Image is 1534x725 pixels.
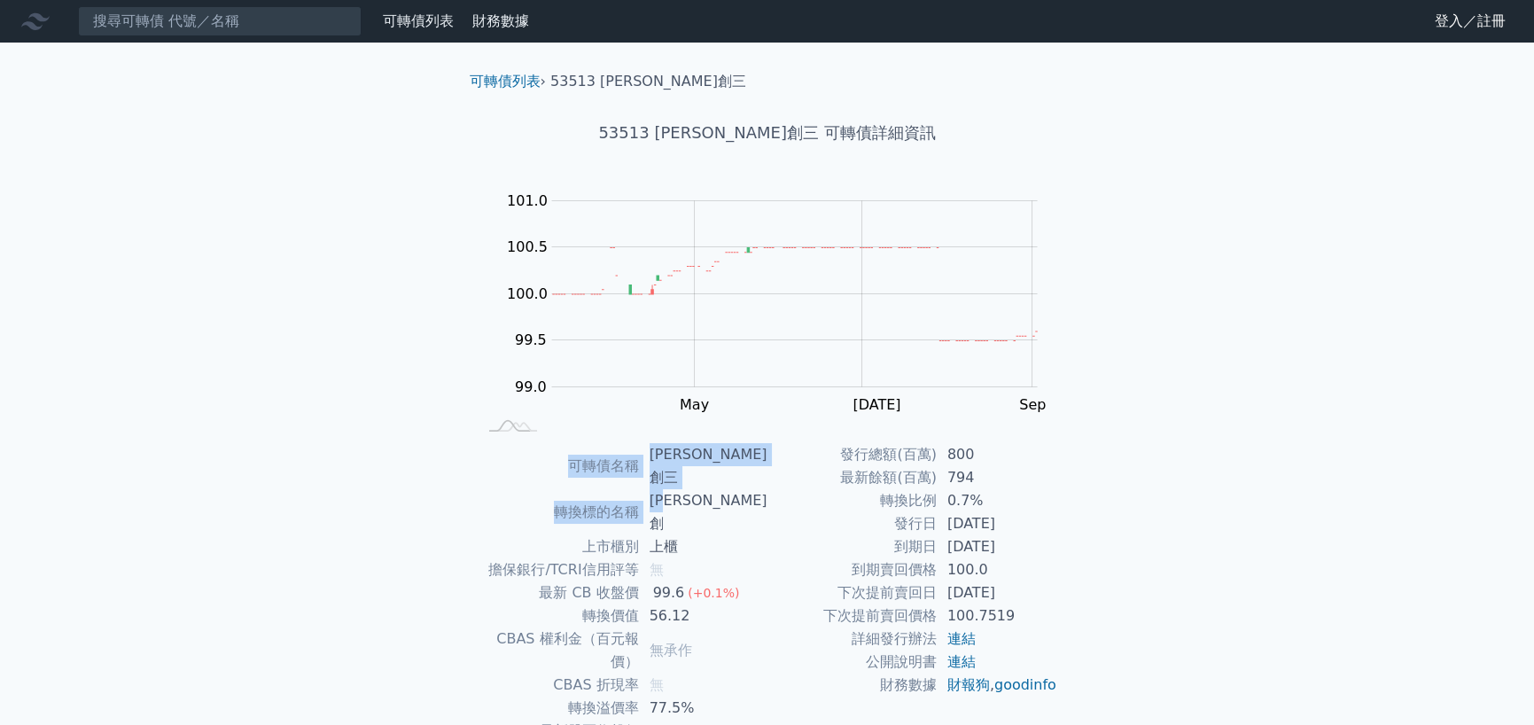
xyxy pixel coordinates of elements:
[688,586,739,600] span: (+0.1%)
[767,512,937,535] td: 發行日
[383,12,454,29] a: 可轉債列表
[639,697,767,720] td: 77.5%
[767,674,937,697] td: 財務數據
[477,581,639,604] td: 最新 CB 收盤價
[937,558,1058,581] td: 100.0
[515,331,547,348] tspan: 99.5
[472,12,529,29] a: 財務數據
[496,192,1063,413] g: Chart
[937,581,1058,604] td: [DATE]
[767,535,937,558] td: 到期日
[947,676,990,693] a: 財報狗
[477,489,639,535] td: 轉換標的名稱
[680,396,709,413] tspan: May
[853,396,900,413] tspan: [DATE]
[507,192,548,209] tspan: 101.0
[650,561,664,578] span: 無
[477,604,639,628] td: 轉換價值
[477,558,639,581] td: 擔保銀行/TCRI信用評等
[767,604,937,628] td: 下次提前賣回價格
[767,651,937,674] td: 公開說明書
[470,71,546,92] li: ›
[552,248,1037,341] g: Series
[767,466,937,489] td: 最新餘額(百萬)
[477,535,639,558] td: 上市櫃別
[550,71,746,92] li: 53513 [PERSON_NAME]創三
[937,535,1058,558] td: [DATE]
[1445,640,1534,725] iframe: Chat Widget
[456,121,1079,145] h1: 53513 [PERSON_NAME]創三 可轉債詳細資訊
[507,285,548,302] tspan: 100.0
[767,558,937,581] td: 到期賣回價格
[639,443,767,489] td: [PERSON_NAME]創三
[937,512,1058,535] td: [DATE]
[639,535,767,558] td: 上櫃
[507,238,548,255] tspan: 100.5
[767,443,937,466] td: 發行總額(百萬)
[650,581,689,604] div: 99.6
[767,489,937,512] td: 轉換比例
[1421,7,1520,35] a: 登入／註冊
[937,466,1058,489] td: 794
[515,378,547,395] tspan: 99.0
[477,628,639,674] td: CBAS 權利金（百元報價）
[937,489,1058,512] td: 0.7%
[937,443,1058,466] td: 800
[639,604,767,628] td: 56.12
[994,676,1056,693] a: goodinfo
[1019,396,1046,413] tspan: Sep
[78,6,362,36] input: 搜尋可轉債 代號／名稱
[477,674,639,697] td: CBAS 折現率
[650,676,664,693] span: 無
[477,697,639,720] td: 轉換溢價率
[470,73,541,90] a: 可轉債列表
[650,642,692,659] span: 無承作
[639,489,767,535] td: [PERSON_NAME]創
[947,630,976,647] a: 連結
[767,628,937,651] td: 詳細發行辦法
[937,674,1058,697] td: ,
[1445,640,1534,725] div: 聊天小工具
[477,443,639,489] td: 可轉債名稱
[767,581,937,604] td: 下次提前賣回日
[947,653,976,670] a: 連結
[937,604,1058,628] td: 100.7519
